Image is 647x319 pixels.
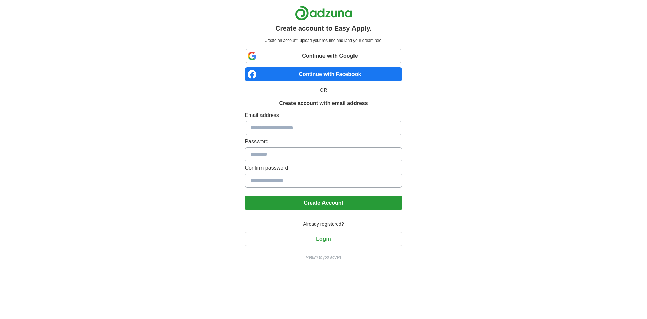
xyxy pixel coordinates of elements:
[245,111,402,119] label: Email address
[299,221,348,228] span: Already registered?
[295,5,352,21] img: Adzuna logo
[279,99,368,107] h1: Create account with email address
[245,236,402,242] a: Login
[245,196,402,210] button: Create Account
[245,164,402,172] label: Confirm password
[316,87,331,94] span: OR
[245,49,402,63] a: Continue with Google
[245,67,402,81] a: Continue with Facebook
[246,37,401,44] p: Create an account, upload your resume and land your dream role.
[245,138,402,146] label: Password
[275,23,372,33] h1: Create account to Easy Apply.
[245,254,402,260] a: Return to job advert
[245,232,402,246] button: Login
